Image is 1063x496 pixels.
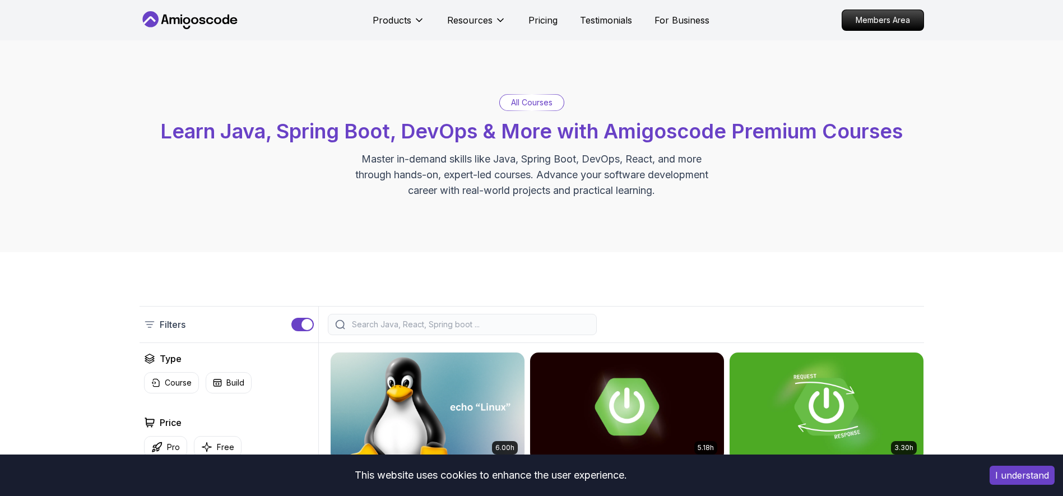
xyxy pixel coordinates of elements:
[167,442,180,453] p: Pro
[373,13,411,27] p: Products
[654,13,709,27] a: For Business
[350,319,589,330] input: Search Java, React, Spring boot ...
[160,318,185,331] p: Filters
[165,377,192,388] p: Course
[144,436,187,458] button: Pro
[160,352,182,365] h2: Type
[511,97,553,108] p: All Courses
[343,151,720,198] p: Master in-demand skills like Java, Spring Boot, DevOps, React, and more through hands-on, expert-...
[528,13,558,27] a: Pricing
[194,436,242,458] button: Free
[842,10,923,30] p: Members Area
[160,119,903,143] span: Learn Java, Spring Boot, DevOps & More with Amigoscode Premium Courses
[447,13,493,27] p: Resources
[580,13,632,27] a: Testimonials
[894,443,913,452] p: 3.30h
[144,372,199,393] button: Course
[8,463,973,488] div: This website uses cookies to enhance the user experience.
[206,372,252,393] button: Build
[990,466,1055,485] button: Accept cookies
[698,443,714,452] p: 5.18h
[842,10,924,31] a: Members Area
[226,377,244,388] p: Build
[217,442,234,453] p: Free
[730,353,923,461] img: Building APIs with Spring Boot card
[373,13,425,36] button: Products
[331,353,524,461] img: Linux Fundamentals card
[530,353,724,461] img: Advanced Spring Boot card
[495,443,514,452] p: 6.00h
[160,416,182,429] h2: Price
[447,13,506,36] button: Resources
